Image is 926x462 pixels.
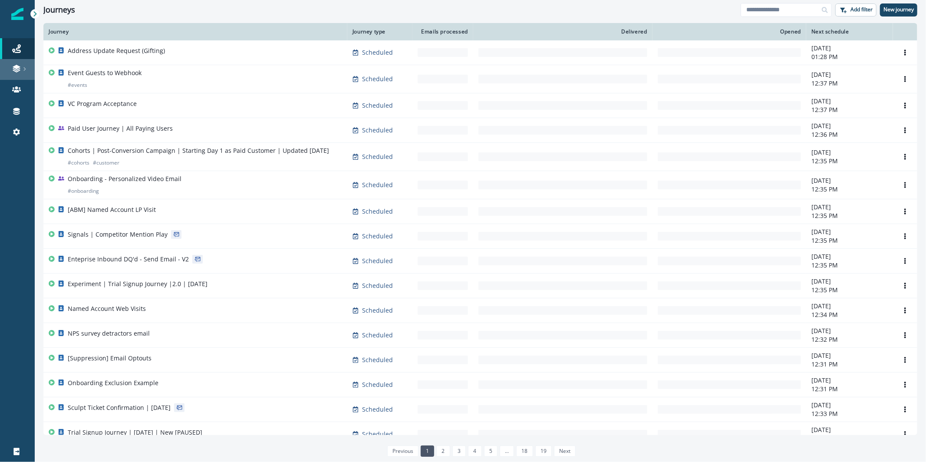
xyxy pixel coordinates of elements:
button: Options [898,403,912,416]
button: Options [898,304,912,317]
a: Page 5 [484,445,498,457]
div: Opened [658,28,801,35]
p: Scheduled [362,430,393,439]
p: 12:35 PM [811,157,888,165]
p: VC Program Acceptance [68,99,137,108]
p: Scheduled [362,356,393,364]
a: Cohorts | Post-Conversion Campaign | Starting Day 1 as Paid Customer | Updated [DATE]#cohorts#cus... [43,143,917,171]
p: Scheduled [362,181,393,189]
h1: Journeys [43,5,75,15]
a: NPS survey detractors emailScheduled-[DATE]12:32 PMOptions [43,323,917,348]
button: Options [898,254,912,267]
div: Journey [49,28,342,35]
p: Scheduled [362,152,393,161]
p: Scheduled [362,232,393,241]
p: Scheduled [362,257,393,265]
button: New journey [880,3,917,16]
p: Paid User Journey | All Paying Users [68,124,173,133]
a: Trial Signup Journey | [DATE] | New [PAUSED]Scheduled-[DATE]12:30 PMOptions [43,422,917,447]
p: Scheduled [362,331,393,340]
a: VC Program AcceptanceScheduled-[DATE]12:37 PMOptions [43,93,917,118]
a: [ABM] Named Account LP VisitScheduled-[DATE]12:35 PMOptions [43,199,917,224]
p: 12:37 PM [811,106,888,114]
p: Address Update Request (Gifting) [68,46,165,55]
a: [Suppression] Email OptoutsScheduled-[DATE]12:31 PMOptions [43,348,917,373]
button: Options [898,46,912,59]
p: NPS survey detractors email [68,329,150,338]
p: [DATE] [811,277,888,286]
p: [DATE] [811,252,888,261]
p: 12:34 PM [811,310,888,319]
p: Cohorts | Post-Conversion Campaign | Starting Day 1 as Paid Customer | Updated [DATE] [68,146,329,155]
p: [DATE] [811,148,888,157]
p: 12:35 PM [811,211,888,220]
button: Options [898,205,912,218]
button: Options [898,73,912,86]
a: Signals | Competitor Mention PlayScheduled-[DATE]12:35 PMOptions [43,224,917,249]
p: Experiment | Trial Signup Journey |2.0 | [DATE] [68,280,208,288]
p: # customer [93,158,119,167]
p: Scheduled [362,380,393,389]
p: Onboarding Exclusion Example [68,379,158,387]
a: Next page [554,445,576,457]
a: Page 1 is your current page [421,445,434,457]
button: Add filter [835,3,877,16]
p: Event Guests to Webhook [68,69,142,77]
button: Options [898,124,912,137]
p: 12:33 PM [811,409,888,418]
p: Scheduled [362,48,393,57]
p: [DATE] [811,203,888,211]
a: Onboarding Exclusion ExampleScheduled-[DATE]12:31 PMOptions [43,373,917,397]
p: Scheduled [362,281,393,290]
button: Options [898,329,912,342]
a: Page 18 [516,445,533,457]
p: Signals | Competitor Mention Play [68,230,168,239]
p: [DATE] [811,97,888,106]
p: 12:31 PM [811,360,888,369]
a: Page 2 [436,445,450,457]
img: Inflection [11,8,23,20]
p: 12:35 PM [811,286,888,294]
p: 12:31 PM [811,385,888,393]
a: Page 19 [535,445,552,457]
a: Onboarding - Personalized Video Email#onboardingScheduled-[DATE]12:35 PMOptions [43,171,917,199]
p: Scheduled [362,101,393,110]
p: [DATE] [811,376,888,385]
div: Journey type [353,28,407,35]
p: # events [68,81,87,89]
a: Paid User Journey | All Paying UsersScheduled-[DATE]12:36 PMOptions [43,118,917,143]
button: Options [898,150,912,163]
p: Scheduled [362,207,393,216]
p: Onboarding - Personalized Video Email [68,175,181,183]
button: Options [898,99,912,112]
p: Scheduled [362,126,393,135]
p: 12:30 PM [811,434,888,443]
p: [DATE] [811,426,888,434]
p: 12:35 PM [811,261,888,270]
button: Options [898,378,912,391]
p: [DATE] [811,351,888,360]
a: Page 4 [468,445,481,457]
button: Options [898,230,912,243]
p: 12:36 PM [811,130,888,139]
button: Options [898,428,912,441]
div: Delivered [478,28,647,35]
p: Scheduled [362,306,393,315]
p: Scheduled [362,405,393,414]
p: [DATE] [811,302,888,310]
p: 12:37 PM [811,79,888,88]
p: # onboarding [68,187,99,195]
p: [DATE] [811,122,888,130]
a: Sculpt Ticket Confirmation | [DATE]Scheduled-[DATE]12:33 PMOptions [43,397,917,422]
p: 12:32 PM [811,335,888,344]
p: New journey [883,7,914,13]
p: [DATE] [811,176,888,185]
a: Enteprise Inbound DQ'd - Send Email - V2Scheduled-[DATE]12:35 PMOptions [43,249,917,274]
a: Address Update Request (Gifting)Scheduled-[DATE]01:28 PMOptions [43,40,917,65]
p: Trial Signup Journey | [DATE] | New [PAUSED] [68,428,202,437]
button: Options [898,353,912,366]
p: [DATE] [811,44,888,53]
button: Options [898,178,912,191]
p: 12:35 PM [811,236,888,245]
p: [DATE] [811,401,888,409]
